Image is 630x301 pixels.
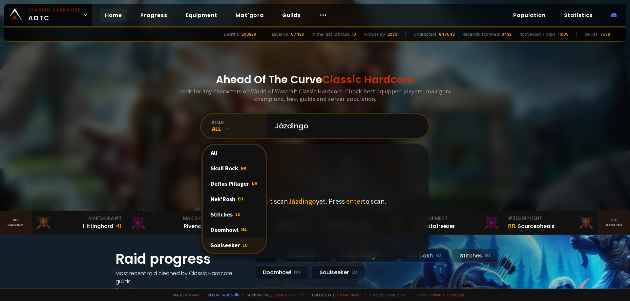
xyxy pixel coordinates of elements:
a: Terms [416,292,428,297]
span: AOTC [28,7,81,23]
a: Report a bug [208,292,233,297]
a: a fan [189,292,199,297]
h4: Most recent raid cleaned by Classic Hardcore guilds [115,269,247,286]
div: Soulseeker [203,237,266,253]
span: NA [241,227,247,233]
div: Equipment [508,215,594,222]
a: #3Equipment88Sourceoheals [504,211,598,235]
div: 3432 [502,31,512,37]
div: All [203,145,266,160]
a: Mak'gora [230,9,269,22]
a: [DOMAIN_NAME] [333,292,362,297]
a: See all progress [115,286,158,293]
small: EU [485,253,490,259]
div: 7538 [600,31,610,37]
span: Jázdingo [288,197,316,206]
div: All [212,125,267,132]
span: Checkout [308,292,362,297]
span: v. d752d5 - production [366,292,405,297]
a: Equipment [180,9,222,22]
div: Stitches [203,207,266,222]
div: 847643 [439,31,455,37]
div: Nek'Rosh [400,249,449,263]
div: 41 [116,222,122,231]
div: 10 [352,31,356,37]
a: Consent [447,292,465,297]
small: Classic Hardcore [28,7,81,13]
input: Search a character... [271,114,421,138]
div: Almost 60 [364,31,385,37]
span: Classic Hardcore [322,72,414,87]
span: EU [238,196,243,202]
div: 11009 [558,31,569,37]
a: Statistics [559,9,598,22]
span: Made by [169,292,199,297]
div: In the last 12 hours [312,31,349,37]
div: realm [212,120,267,125]
a: Privacy [430,292,445,297]
div: Mak'Gora [130,215,216,222]
div: Stitches [452,249,498,263]
h3: Look for any characters on World of Warcraft Classic Hardcore. Check best equipped players, mak'g... [177,87,453,103]
a: #2Equipment88Notafreezer [409,211,504,235]
div: 206828 [241,31,256,37]
div: Hittinghard [83,222,113,230]
span: enter [346,197,363,206]
span: # 3 [508,215,515,221]
div: Doomhowl [203,222,266,237]
div: Soulseeker [311,265,365,279]
h1: Ahead Of The Curve [216,72,414,87]
div: Sourceoheals [518,222,555,230]
div: Deaths [224,31,239,37]
div: Skull Rock [203,160,266,176]
a: Population [508,9,551,22]
a: Home [100,9,127,22]
div: Level 60 [272,31,288,37]
a: Mak'Gora#3Hittinghard41 [31,211,126,235]
div: Rivench [184,222,204,230]
div: Recently scanned [463,31,499,37]
span: NA [252,180,257,186]
div: Guilds [585,31,598,37]
small: EU [351,269,357,276]
span: NA [241,165,246,171]
a: Mak'Gora#2Rivench100 [126,211,220,235]
div: Nek'Rosh [203,191,266,207]
div: 67428 [291,31,304,37]
div: Notafreezer [423,222,455,230]
small: NA [294,269,301,276]
span: EU [242,242,248,248]
small: EU [435,253,441,259]
a: Guilds [277,9,306,22]
div: Characters [413,31,436,37]
p: We didn't scan yet. Press to scan. [244,197,387,206]
a: Buy me a coffee [271,292,304,297]
div: 88 [508,222,515,231]
div: Active last 7 days [519,31,556,37]
div: Mak'Gora [35,215,122,222]
div: Defias Pillager [203,176,266,191]
span: EU [235,211,241,217]
a: Progress [135,9,173,22]
span: # 3 [114,215,122,221]
div: 2080 [388,31,397,37]
h1: Raid progress [115,249,247,269]
div: Doomhowl [255,265,309,279]
span: Support me, [242,292,304,297]
a: Classic HardcoreAOTC [4,4,92,26]
a: Seeranking [598,211,630,235]
div: Equipment [413,215,500,222]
